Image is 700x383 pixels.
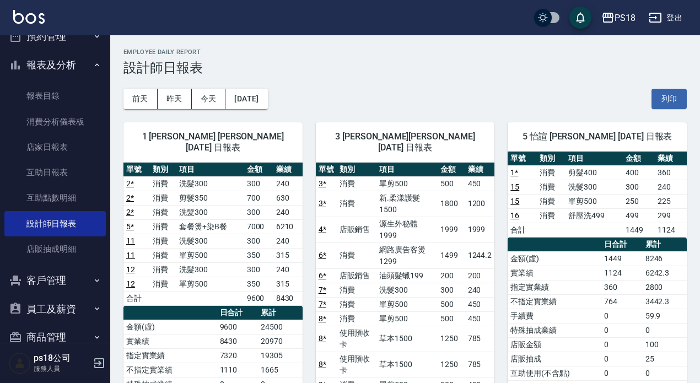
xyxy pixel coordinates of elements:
[123,60,687,75] h3: 設計師日報表
[176,262,244,277] td: 洗髮300
[176,191,244,205] td: 剪髮350
[655,180,687,194] td: 240
[438,311,465,326] td: 500
[258,334,302,348] td: 20970
[273,176,303,191] td: 240
[597,7,640,29] button: PS18
[123,163,303,306] table: a dense table
[329,131,482,153] span: 3 [PERSON_NAME][PERSON_NAME] [DATE] 日報表
[273,234,303,248] td: 240
[508,280,601,294] td: 指定實業績
[566,165,623,180] td: 剪髮400
[273,191,303,205] td: 630
[337,176,376,191] td: 消費
[337,326,376,352] td: 使用預收卡
[465,297,495,311] td: 450
[9,352,31,374] img: Person
[601,238,643,252] th: 日合計
[273,163,303,177] th: 業績
[643,266,687,280] td: 6242.3
[337,283,376,297] td: 消費
[34,364,90,374] p: 服務人員
[465,176,495,191] td: 450
[376,297,438,311] td: 單剪500
[376,326,438,352] td: 草本1500
[643,294,687,309] td: 3442.3
[537,165,566,180] td: 消費
[376,191,438,217] td: 新.柔漾護髮1500
[508,266,601,280] td: 實業績
[217,348,259,363] td: 7320
[438,191,465,217] td: 1800
[376,217,438,242] td: 源生外秘體1999
[337,217,376,242] td: 店販銷售
[258,306,302,320] th: 累計
[623,152,655,166] th: 金額
[623,194,655,208] td: 250
[13,10,45,24] img: Logo
[537,152,566,166] th: 類別
[273,277,303,291] td: 315
[643,366,687,380] td: 0
[176,219,244,234] td: 套餐燙+染B餐
[510,197,519,206] a: 15
[123,163,150,177] th: 單號
[465,352,495,377] td: 785
[438,217,465,242] td: 1999
[655,223,687,237] td: 1124
[273,291,303,305] td: 8430
[643,352,687,366] td: 25
[438,352,465,377] td: 1250
[569,7,591,29] button: save
[150,234,176,248] td: 消費
[465,311,495,326] td: 450
[126,265,135,274] a: 12
[337,311,376,326] td: 消費
[158,89,192,109] button: 昨天
[337,163,376,177] th: 類別
[4,236,106,262] a: 店販抽成明細
[126,236,135,245] a: 11
[123,320,217,334] td: 金額(虛)
[273,205,303,219] td: 240
[438,176,465,191] td: 500
[192,89,226,109] button: 今天
[123,334,217,348] td: 實業績
[273,219,303,234] td: 6210
[566,180,623,194] td: 洗髮300
[123,89,158,109] button: 前天
[655,194,687,208] td: 225
[376,283,438,297] td: 洗髮300
[508,337,601,352] td: 店販金額
[566,194,623,208] td: 單剪500
[537,180,566,194] td: 消費
[123,348,217,363] td: 指定實業績
[623,208,655,223] td: 499
[508,223,536,237] td: 合計
[150,277,176,291] td: 消費
[4,211,106,236] a: 設計師日報表
[508,152,536,166] th: 單號
[217,306,259,320] th: 日合計
[465,163,495,177] th: 業績
[244,176,273,191] td: 300
[4,83,106,109] a: 報表目錄
[601,323,643,337] td: 0
[4,160,106,185] a: 互助日報表
[4,266,106,295] button: 客戶管理
[508,152,687,238] table: a dense table
[244,219,273,234] td: 7000
[150,219,176,234] td: 消費
[4,295,106,323] button: 員工及薪資
[337,242,376,268] td: 消費
[316,163,337,177] th: 單號
[4,109,106,134] a: 消費分析儀表板
[176,176,244,191] td: 洗髮300
[376,311,438,326] td: 單剪500
[244,191,273,205] td: 700
[176,163,244,177] th: 項目
[508,366,601,380] td: 互助使用(不含點)
[376,268,438,283] td: 油頭髮蠟199
[337,352,376,377] td: 使用預收卡
[244,248,273,262] td: 350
